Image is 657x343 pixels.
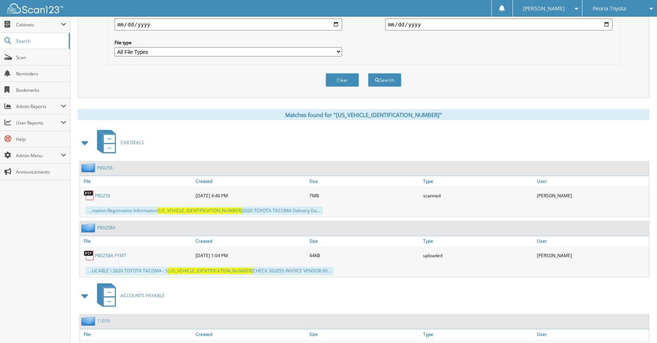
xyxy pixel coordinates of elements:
[84,250,95,261] img: PDF.png
[194,176,307,186] a: Created
[535,248,649,263] div: [PERSON_NAME]
[16,38,65,44] span: Search
[93,128,144,157] a: CAR DEALS
[120,293,165,299] span: ACCOUNTS PAYABLE
[16,169,66,175] span: Announcements
[16,152,61,159] span: Admin Menu
[16,22,61,28] span: Cabinets
[16,120,61,126] span: User Reports
[535,330,649,340] a: User
[80,176,194,186] a: File
[16,136,66,142] span: Help
[95,192,110,199] a: P80258
[593,6,627,11] span: Peoria Toyota
[7,3,63,13] img: scan123-logo-white.svg
[307,176,421,186] a: Size
[120,139,144,146] span: CAR DEALS
[81,163,97,172] img: folder2.png
[194,188,307,203] div: [DATE] 4:46 PM
[307,248,421,263] div: 44KB
[84,190,95,201] img: PDF.png
[194,236,307,246] a: Created
[86,267,334,275] div: ...LICABLE \ 2020 TOYOTA TACOMA - S CHECK 202055 INVOICE VENDOR 00...
[97,165,113,171] a: P80258
[16,71,66,77] span: Reminders
[368,73,402,87] button: Search
[194,248,307,263] div: [DATE] 1:04 PM
[535,188,649,203] div: [PERSON_NAME]
[307,330,421,340] a: Size
[80,330,194,340] a: File
[422,330,535,340] a: Type
[78,109,650,120] div: Matches found for "[US_VEHICLE_IDENTIFICATION_NUMBER]"
[422,236,535,246] a: Type
[535,236,649,246] a: User
[385,19,613,30] input: end
[326,73,359,87] button: Clear
[16,87,66,93] span: Bookmarks
[115,39,342,46] label: File type
[97,225,116,231] a: P80258A
[80,236,194,246] a: File
[194,330,307,340] a: Created
[158,208,242,214] span: [US_VEHICLE_IDENTIFICATION_NUMBER]
[115,19,342,30] input: start
[97,318,110,324] a: 11010
[422,188,535,203] div: scanned
[81,317,97,326] img: folder2.png
[620,307,657,343] iframe: Chat Widget
[422,248,535,263] div: uploaded
[81,223,97,233] img: folder2.png
[523,6,565,11] span: [PERSON_NAME]
[16,103,61,110] span: Admin Reports
[168,268,253,274] span: [US_VEHICLE_IDENTIFICATION_NUMBER]
[93,281,165,311] a: ACCOUNTS PAYABLE
[307,236,421,246] a: Size
[422,176,535,186] a: Type
[307,188,421,203] div: 7MB
[86,207,323,215] div: ...mation Registration Information 2020 TOYOTA TACOMA Delivery Da...
[16,54,66,61] span: Scan
[95,253,126,259] a: P80258A PYMT
[535,176,649,186] a: User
